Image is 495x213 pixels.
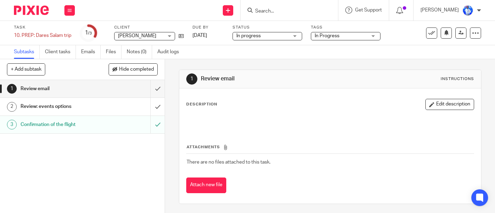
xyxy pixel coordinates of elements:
[109,63,158,75] button: Hide completed
[233,25,302,30] label: Status
[7,84,17,94] div: 1
[7,102,17,112] div: 2
[192,25,224,30] label: Due by
[421,7,459,14] p: [PERSON_NAME]
[118,33,156,38] span: [PERSON_NAME]
[14,45,40,59] a: Subtasks
[127,45,152,59] a: Notes (0)
[114,25,184,30] label: Client
[187,160,270,165] span: There are no files attached to this task.
[14,25,71,30] label: Task
[186,102,217,107] p: Description
[7,63,45,75] button: + Add subtask
[81,45,101,59] a: Emails
[157,45,184,59] a: Audit logs
[462,5,473,16] img: WhatsApp%20Image%202022-01-17%20at%2010.26.43%20PM.jpeg
[21,101,103,112] h1: Review: events options
[21,84,103,94] h1: Review email
[236,33,261,38] span: In progress
[106,45,121,59] a: Files
[21,119,103,130] h1: Confirmation of the flight
[201,75,345,82] h1: Review email
[441,76,474,82] div: Instructions
[192,33,207,38] span: [DATE]
[254,8,317,15] input: Search
[355,8,382,13] span: Get Support
[7,120,17,129] div: 3
[186,177,226,193] button: Attach new file
[88,31,92,35] small: /3
[425,99,474,110] button: Edit description
[14,32,71,39] div: 10. PREP: Dares Salam trip
[14,6,49,15] img: Pixie
[45,45,76,59] a: Client tasks
[315,33,339,38] span: In Progress
[311,25,380,30] label: Tags
[187,145,220,149] span: Attachments
[119,67,154,72] span: Hide completed
[85,29,92,37] div: 1
[186,73,197,85] div: 1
